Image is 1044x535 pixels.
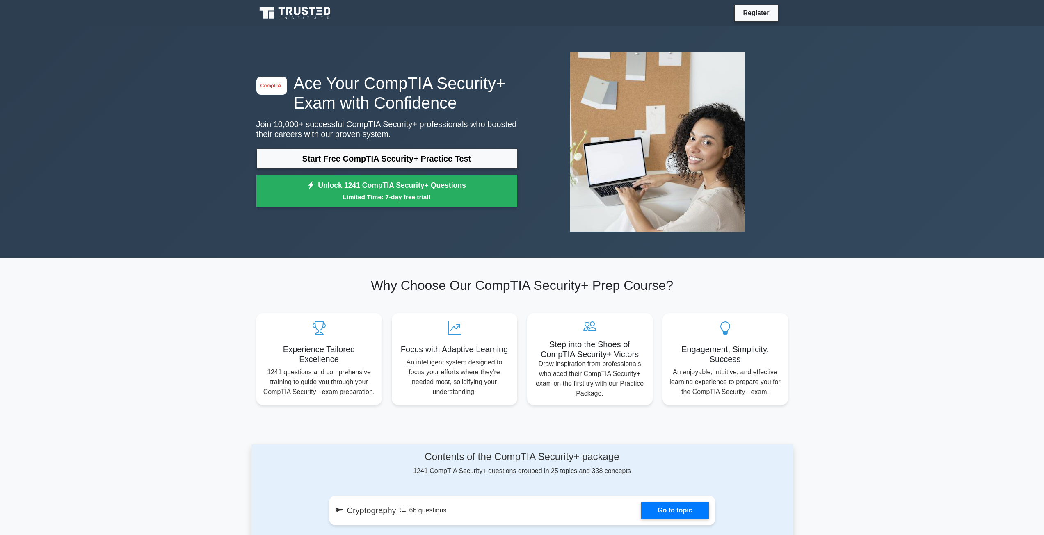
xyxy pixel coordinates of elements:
[263,367,375,397] p: 1241 questions and comprehensive training to guide you through your CompTIA Security+ exam prepar...
[329,451,715,476] div: 1241 CompTIA Security+ questions grouped in 25 topics and 338 concepts
[256,149,517,168] a: Start Free CompTIA Security+ Practice Test
[398,357,511,397] p: An intelligent system designed to focus your efforts where they're needed most, solidifying your ...
[641,502,708,519] a: Go to topic
[329,451,715,463] h4: Contents of the CompTIA Security+ package
[256,278,788,293] h2: Why Choose Our CompTIA Security+ Prep Course?
[256,119,517,139] p: Join 10,000+ successful CompTIA Security+ professionals who boosted their careers with our proven...
[669,344,781,364] h5: Engagement, Simplicity, Success
[738,8,774,18] a: Register
[669,367,781,397] p: An enjoyable, intuitive, and effective learning experience to prepare you for the CompTIA Securit...
[256,73,517,113] h1: Ace Your CompTIA Security+ Exam with Confidence
[267,192,507,202] small: Limited Time: 7-day free trial!
[534,339,646,359] h5: Step into the Shoes of CompTIA Security+ Victors
[534,359,646,398] p: Draw inspiration from professionals who aced their CompTIA Security+ exam on the first try with o...
[263,344,375,364] h5: Experience Tailored Excellence
[256,175,517,207] a: Unlock 1241 CompTIA Security+ QuestionsLimited Time: 7-day free trial!
[398,344,511,354] h5: Focus with Adaptive Learning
